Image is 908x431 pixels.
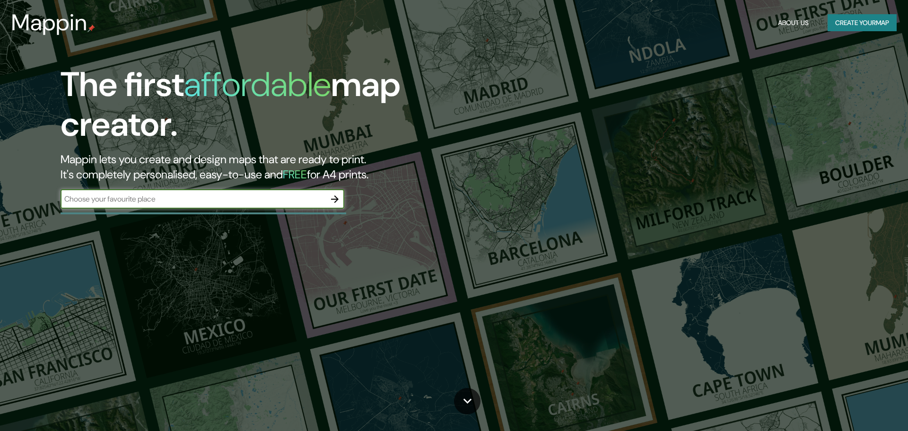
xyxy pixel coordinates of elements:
h3: Mappin [11,9,87,36]
button: Create yourmap [828,14,897,32]
h2: Mappin lets you create and design maps that are ready to print. It's completely personalised, eas... [61,152,515,182]
img: mappin-pin [87,25,95,32]
h1: affordable [184,62,331,106]
button: About Us [774,14,812,32]
h5: FREE [283,167,307,182]
input: Choose your favourite place [61,194,325,204]
h1: The first map creator. [61,65,515,152]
